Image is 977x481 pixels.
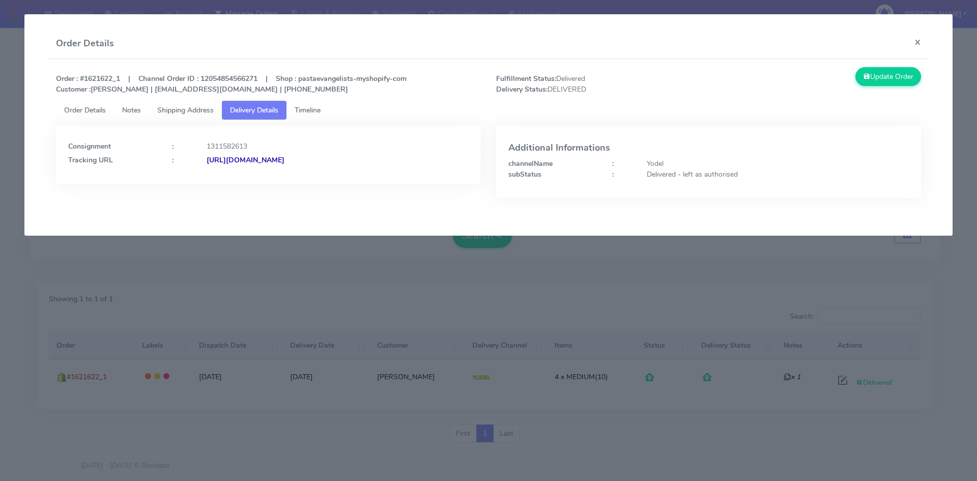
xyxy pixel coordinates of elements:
button: Update Order [855,67,922,86]
ul: Tabs [56,101,922,120]
strong: channelName [508,159,553,168]
div: 1311582613 [199,141,476,152]
strong: Delivery Status: [496,84,548,94]
strong: : [172,155,174,165]
div: Delivered - left as authorised [639,169,916,180]
strong: subStatus [508,169,541,179]
strong: Fulfillment Status: [496,74,556,83]
strong: [URL][DOMAIN_NAME] [207,155,284,165]
span: Delivery Details [230,105,278,115]
h4: Order Details [56,37,114,50]
div: Yodel [639,158,916,169]
strong: : [612,159,614,168]
strong: : [612,169,614,179]
strong: Consignment [68,142,111,151]
strong: : [172,142,174,151]
strong: Customer : [56,84,91,94]
h4: Additional Informations [508,143,909,153]
span: Order Details [64,105,106,115]
span: Shipping Address [157,105,214,115]
strong: Tracking URL [68,155,113,165]
button: Close [906,29,929,55]
span: Notes [122,105,141,115]
span: Timeline [295,105,321,115]
strong: Order : #1621622_1 | Channel Order ID : 12054854566271 | Shop : pastaevangelists-myshopify-com [P... [56,74,407,94]
span: Delivered DELIVERED [489,73,709,95]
